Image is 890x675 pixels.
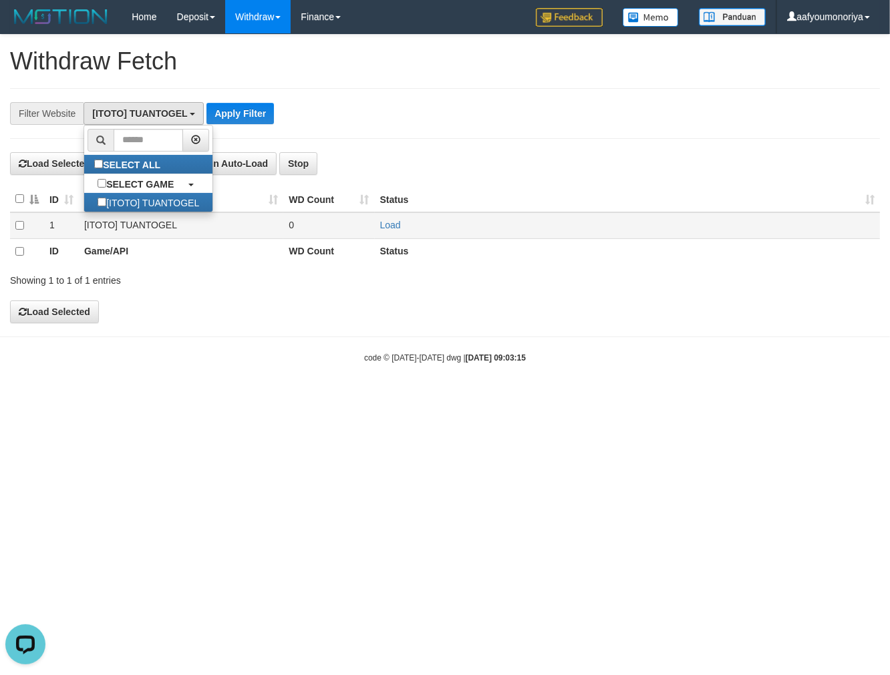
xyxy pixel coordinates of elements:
[44,186,79,212] th: ID: activate to sort column ascending
[466,353,526,363] strong: [DATE] 09:03:15
[98,198,106,206] input: [ITOTO] TUANTOGEL
[623,8,679,27] img: Button%20Memo.svg
[375,238,880,264] th: Status
[380,220,401,230] a: Load
[375,186,880,212] th: Status: activate to sort column ascending
[279,152,317,175] button: Stop
[10,268,361,287] div: Showing 1 to 1 of 1 entries
[10,300,99,323] button: Load Selected
[10,7,112,27] img: MOTION_logo.png
[84,193,212,212] label: [ITOTO] TUANTOGEL
[79,186,283,212] th: Game/API: activate to sort column ascending
[536,8,603,27] img: Feedback.jpg
[79,212,283,238] td: [ITOTO] TUANTOGEL
[289,220,294,230] span: 0
[10,48,880,75] h1: Withdraw Fetch
[283,186,374,212] th: WD Count: activate to sort column ascending
[92,108,187,119] span: [ITOTO] TUANTOGEL
[84,102,204,125] button: [ITOTO] TUANTOGEL
[699,8,766,26] img: panduan.png
[84,174,212,193] a: SELECT GAME
[364,353,526,363] small: code © [DATE]-[DATE] dwg |
[44,238,79,264] th: ID
[79,238,283,264] th: Game/API
[106,179,174,190] b: SELECT GAME
[94,160,103,168] input: SELECT ALL
[10,102,84,125] div: Filter Website
[206,103,274,124] button: Apply Filter
[10,152,99,175] button: Load Selected
[84,155,174,174] label: SELECT ALL
[5,5,45,45] button: Open LiveChat chat widget
[98,179,106,188] input: SELECT GAME
[184,152,277,175] button: Run Auto-Load
[283,238,374,264] th: WD Count
[44,212,79,238] td: 1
